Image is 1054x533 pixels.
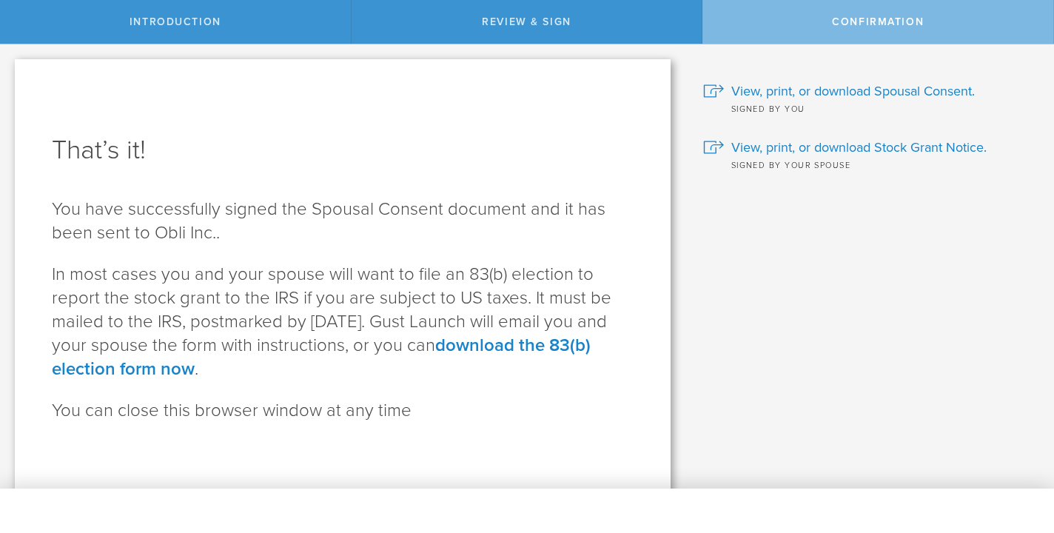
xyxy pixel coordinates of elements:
[482,16,571,28] span: Review & Sign
[703,157,1032,172] div: Signed by your spouse
[52,198,634,245] p: You have successfully signed the Spousal Consent document and it has been sent to Obli Inc..
[52,133,634,168] h1: That’s it!
[731,138,987,157] span: View, print, or download Stock Grant Notice.
[832,16,924,28] span: Confirmation
[130,16,221,28] span: Introduction
[731,81,975,101] span: View, print, or download Spousal Consent.
[52,399,634,423] p: You can close this browser window at any time
[52,263,634,381] p: In most cases you and your spouse will want to file an 83(b) election to report the stock grant t...
[980,418,1054,489] iframe: Chat Widget
[703,101,1032,115] div: Signed by you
